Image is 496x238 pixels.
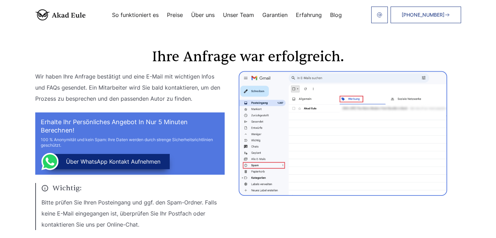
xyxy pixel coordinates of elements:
a: So funktioniert es [112,12,159,18]
p: Bitte prüfen Sie Ihren Posteingang und ggf. den Spam-Ordner. Falls keine E-Mail eingegangen ist, ... [41,197,225,230]
a: Über uns [191,12,215,18]
h1: Ihre Anfrage war erfolgreich. [35,50,461,64]
img: thanks [238,71,447,196]
span: Wichtig: [41,183,225,193]
img: logo [35,9,86,20]
a: Preise [167,12,183,18]
button: über WhatsApp Kontakt aufnehmen [46,154,170,169]
span: [PHONE_NUMBER] [402,12,444,18]
a: Unser Team [223,12,254,18]
h2: Erhalte Ihr persönliches Angebot in nur 5 Minuten berechnen! [41,118,219,135]
img: email [377,12,382,18]
div: 100 % Anonymität und kein Spam: Ihre Daten werden durch strenge Sicherheitsrichtlinien geschützt. [41,137,219,148]
a: Garantien [262,12,288,18]
a: Blog [330,12,342,18]
p: Wir haben Ihre Anfrage bestätigt und eine E-Mail mit wichtigen Infos und FAQs gesendet. Ein Mitar... [35,71,225,104]
a: Erfahrung [296,12,322,18]
a: [PHONE_NUMBER] [391,7,461,23]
